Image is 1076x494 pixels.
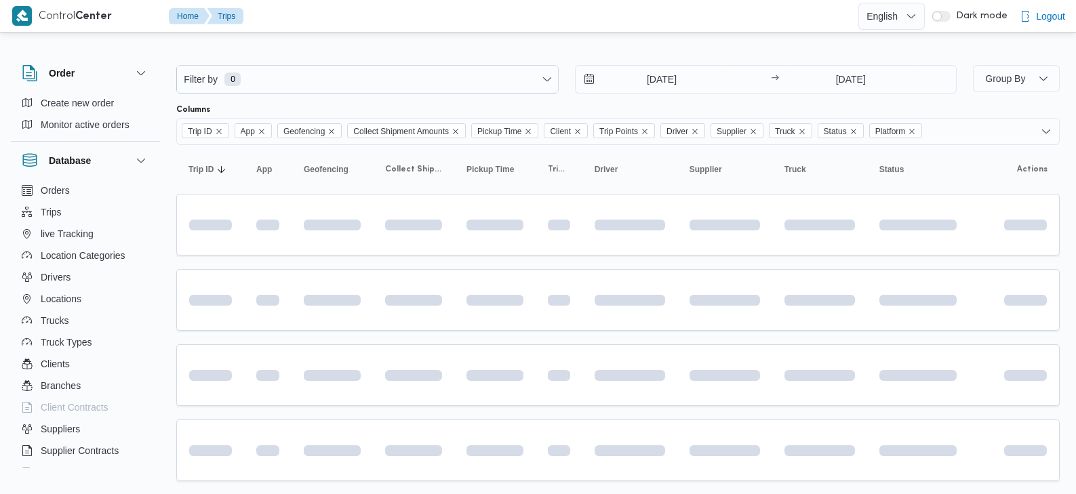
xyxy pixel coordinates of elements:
button: Client Contracts [16,396,155,418]
div: Order [11,92,160,141]
button: Trips [207,8,243,24]
b: Center [75,12,112,22]
button: Remove Trip ID from selection in this group [215,127,223,136]
span: Locations [41,291,81,307]
button: Logout [1014,3,1071,30]
span: Trip Points [548,164,570,175]
button: Remove Client from selection in this group [574,127,582,136]
div: Database [11,180,160,473]
span: Supplier [717,124,746,139]
button: Platform [976,159,985,180]
button: Trips [16,201,155,223]
span: Orders [41,182,70,199]
button: Remove Driver from selection in this group [691,127,699,136]
span: Supplier [690,164,722,175]
button: Geofencing [298,159,366,180]
span: Client Contracts [41,399,108,415]
button: Locations [16,288,155,310]
span: Filter by [182,71,219,87]
span: Trip ID [182,123,229,138]
button: Remove App from selection in this group [258,127,266,136]
button: Location Categories [16,245,155,266]
span: Truck [769,123,812,138]
button: App [251,159,285,180]
input: Press the down key to open a popover containing a calendar. [576,66,730,93]
span: Geofencing [283,124,325,139]
button: Remove Collect Shipment Amounts from selection in this group [452,127,460,136]
button: Trucks [16,310,155,331]
span: Create new order [41,95,114,111]
button: Remove Pickup Time from selection in this group [524,127,532,136]
span: Monitor active orders [41,117,129,133]
button: Database [22,152,149,169]
button: Branches [16,375,155,396]
span: Geofencing [304,164,348,175]
h3: Order [49,65,75,81]
span: Truck Types [41,334,92,350]
button: Filter by0 available filters [177,66,558,93]
span: Branches [41,377,81,394]
span: Logout [1036,8,1065,24]
button: Clients [16,353,155,375]
button: live Tracking [16,223,155,245]
div: → [771,75,779,84]
button: Suppliers [16,418,155,440]
span: Status [824,124,847,139]
span: App [241,124,255,139]
span: Truck [784,164,806,175]
span: Actions [1017,164,1048,175]
span: Pickup Time [477,124,521,139]
button: Trip IDSorted in descending order [183,159,237,180]
span: Geofencing [277,123,342,138]
svg: Sorted in descending order [216,164,227,175]
span: Driver [666,124,688,139]
span: Status [818,123,864,138]
button: Remove Platform from selection in this group [908,127,916,136]
button: Remove Geofencing from selection in this group [327,127,336,136]
button: Truck Types [16,331,155,353]
span: Platform [869,123,923,138]
span: Driver [660,123,705,138]
span: Platform [875,124,906,139]
span: Group By [985,73,1025,84]
span: live Tracking [41,226,94,242]
button: Truck [779,159,860,180]
h3: Database [49,152,91,169]
button: Remove Supplier from selection in this group [749,127,757,136]
span: App [235,123,272,138]
button: Pickup Time [461,159,529,180]
button: Drivers [16,266,155,288]
img: X8yXhbKr1z7QwAAAABJRU5ErkJggg== [12,6,32,26]
span: Supplier [711,123,763,138]
input: Press the down key to open a popover containing a calendar. [783,66,918,93]
span: Collect Shipment Amounts [385,164,442,175]
span: App [256,164,272,175]
button: Group By [973,65,1060,92]
span: Location Categories [41,247,125,264]
button: Driver [589,159,671,180]
span: Client [550,124,571,139]
span: Dark mode [951,11,1008,22]
span: Driver [595,164,618,175]
span: Collect Shipment Amounts [353,124,449,139]
span: Clients [41,356,70,372]
button: Remove Status from selection in this group [850,127,858,136]
span: Devices [41,464,75,480]
button: Create new order [16,92,155,114]
span: Trip Points [599,124,638,139]
button: Home [169,8,210,24]
span: Client [544,123,588,138]
span: Trip Points [593,123,655,138]
button: Orders [16,180,155,201]
span: Trip ID; Sorted in descending order [188,164,214,175]
span: Drivers [41,269,71,285]
span: Trucks [41,312,68,329]
button: Monitor active orders [16,114,155,136]
button: Status [874,159,962,180]
button: Order [22,65,149,81]
button: Supplier Contracts [16,440,155,461]
span: Supplier Contracts [41,442,119,459]
span: Trips [41,204,62,220]
span: Pickup Time [471,123,538,138]
button: Open list of options [1041,126,1052,137]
